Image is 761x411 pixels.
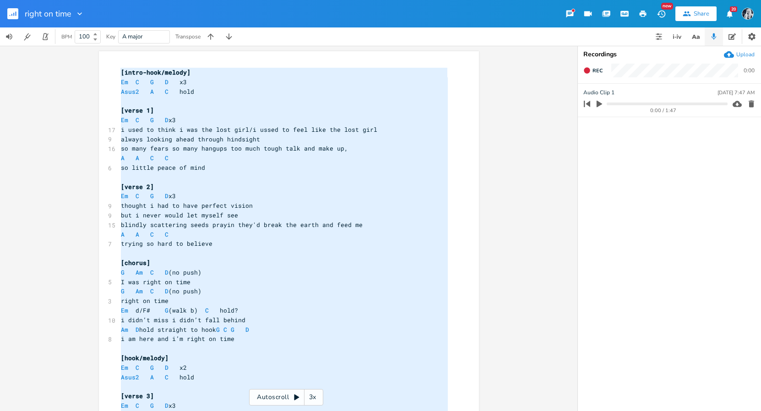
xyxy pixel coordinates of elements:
span: C [136,116,139,124]
span: A major [122,32,143,41]
span: C [150,268,154,276]
div: 0:00 [744,68,755,73]
span: Am [136,287,143,295]
span: Asus2 [121,373,139,381]
span: d/F# (walk b) hold? [121,306,238,314]
span: Em [121,363,128,372]
span: A [121,230,125,238]
div: Transpose [175,34,201,39]
span: C [165,87,169,96]
span: C [150,230,154,238]
span: D [136,325,139,334]
span: blindly scattering seeds prayin they'd break the earth and feed me [121,221,363,229]
span: Em [121,192,128,200]
span: G [121,268,125,276]
span: trying so hard to believe [121,239,212,248]
img: Anya [742,8,754,20]
div: 0:00 / 1:47 [599,108,728,113]
span: C [205,306,209,314]
span: x3 [121,116,176,124]
span: C [136,401,139,410]
span: i didn’t miss i didn’t fall behind [121,316,245,324]
button: Upload [724,49,755,59]
span: [intro-hook/melody] [121,68,190,76]
button: New [652,5,670,22]
span: Em [121,401,128,410]
span: hold [121,87,194,96]
span: G [231,325,234,334]
div: 20 [730,6,737,12]
span: C [165,154,169,162]
span: D [165,287,169,295]
span: right on time [25,10,71,18]
div: BPM [61,34,72,39]
span: D [165,363,169,372]
span: Em [121,116,128,124]
button: Rec [580,63,606,78]
div: [DATE] 7:47 AM [718,90,755,95]
div: Autoscroll [249,389,323,406]
span: [chorus] [121,259,150,267]
div: New [661,3,673,10]
span: [verse 3] [121,392,154,400]
span: G [165,306,169,314]
span: [verse 1] [121,106,154,114]
span: G [150,116,154,124]
span: hold straight to hook [121,325,249,334]
span: Rec [592,67,603,74]
span: x3 [121,401,176,410]
span: C [150,154,154,162]
span: Em [121,306,128,314]
span: i used to think i was the lost girl/i ussed to feel like the lost girl [121,125,377,134]
span: C [165,230,169,238]
span: A [150,87,154,96]
span: Em [121,78,128,86]
span: D [165,116,169,124]
span: C [136,192,139,200]
span: x2 [121,363,187,372]
span: C [136,363,139,372]
span: C [165,373,169,381]
div: Recordings [583,51,756,58]
div: Share [694,10,709,18]
span: G [150,401,154,410]
span: (no push) [121,268,201,276]
span: A [121,154,125,162]
span: D [165,268,169,276]
span: A [136,154,139,162]
span: G [150,78,154,86]
span: so many fears so many hangups too much tough talk and make up, [121,144,348,152]
span: right on time [121,297,169,305]
div: 3x [304,389,321,406]
span: but i never would let myself see [121,211,238,219]
button: 20 [720,5,739,22]
span: D [245,325,249,334]
span: always looking ahead through hindsight [121,135,260,143]
span: x3 [121,78,187,86]
span: D [165,78,169,86]
span: D [165,192,169,200]
span: G [150,363,154,372]
button: Share [675,6,717,21]
span: G [150,192,154,200]
span: x3 [121,192,176,200]
span: (no push) [121,287,201,295]
span: Am [121,325,128,334]
span: G [216,325,220,334]
span: thought i had to have perfect vision [121,201,253,210]
div: Upload [736,51,755,58]
span: C [150,287,154,295]
span: i am here and i’m right on time [121,335,234,343]
span: Asus2 [121,87,139,96]
span: so little peace of mind [121,163,205,172]
span: Audio Clip 1 [583,88,614,97]
span: D [165,401,169,410]
span: hold [121,373,194,381]
span: A [150,373,154,381]
span: C [223,325,227,334]
span: I was right on time [121,278,190,286]
span: G [121,287,125,295]
span: [hook/melody] [121,354,169,362]
span: C [136,78,139,86]
span: [verse 2] [121,183,154,191]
